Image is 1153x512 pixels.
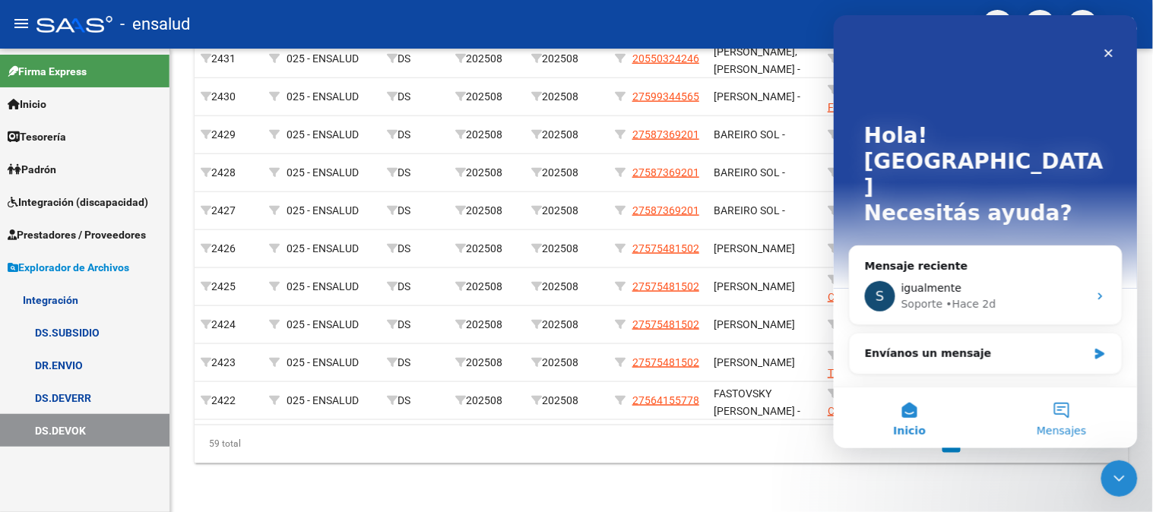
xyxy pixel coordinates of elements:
[287,242,359,254] span: 025 - ENSALUD
[1090,436,1119,453] a: go to last page
[714,204,785,216] span: BAREIRO SOL -
[531,88,603,106] div: 202508
[201,354,257,371] div: 2423
[714,90,800,103] span: [PERSON_NAME] -
[455,316,519,333] div: 202508
[201,278,257,296] div: 2425
[120,8,190,41] span: - ensalud
[201,126,257,144] div: 2429
[8,161,56,178] span: Padrón
[455,392,519,409] div: 202508
[455,354,519,371] div: 202508
[387,316,443,333] div: DS
[714,166,785,179] span: BAREIRO SOL -
[632,90,699,103] span: 27599344565
[632,394,699,406] span: 27564155778
[287,280,359,292] span: 025 - ENSALUD
[531,164,603,182] div: 202508
[714,318,795,330] span: [PERSON_NAME]
[8,194,148,210] span: Integración (discapacidad)
[201,88,257,106] div: 2430
[387,164,443,182] div: DS
[632,318,699,330] span: 27575481502
[531,354,603,371] div: 202508
[1101,460,1138,497] iframe: Intercom live chat
[287,90,359,103] span: 025 - ENSALUD
[387,88,443,106] div: DS
[387,278,443,296] div: DS
[531,316,603,333] div: 202508
[287,318,359,330] span: 025 - ENSALUD
[387,126,443,144] div: DS
[8,226,146,243] span: Prestadores / Proveedores
[632,204,699,216] span: 27587369201
[387,354,443,371] div: DS
[387,392,443,409] div: DS
[632,242,699,254] span: 27575481502
[531,392,603,409] div: 202508
[714,356,795,368] span: [PERSON_NAME]
[714,242,795,254] span: [PERSON_NAME]
[632,356,699,368] span: 27575481502
[455,50,519,68] div: 202508
[201,240,257,258] div: 2426
[287,166,359,179] span: 025 - ENSALUD
[455,88,519,106] div: 202508
[387,240,443,258] div: DS
[201,202,257,220] div: 2427
[201,316,257,333] div: 2424
[828,291,909,321] span: CABAÑA [PERSON_NAME]
[714,128,785,141] span: BAREIRO SOL -
[632,52,699,65] span: 20550324246
[632,280,699,292] span: 27575481502
[531,240,603,258] div: 202508
[455,164,519,182] div: 202508
[714,280,795,292] span: [PERSON_NAME]
[828,405,935,452] span: CENTRO DE APOYO INTEGRAL LA HUELLA SRL
[195,425,379,463] div: 59 total
[714,387,800,417] span: FASTOVSKY [PERSON_NAME] -
[531,202,603,220] div: 202508
[632,128,699,141] span: 27587369201
[287,128,359,141] span: 025 - ENSALUD
[455,278,519,296] div: 202508
[287,394,359,406] span: 025 - ENSALUD
[828,367,945,379] span: TUNUT [PERSON_NAME]
[201,392,257,409] div: 2422
[287,52,359,65] span: 025 - ENSALUD
[387,202,443,220] div: DS
[876,436,904,453] a: go to first page
[632,166,699,179] span: 27587369201
[531,126,603,144] div: 202508
[287,356,359,368] span: 025 - ENSALUD
[834,15,1138,448] iframe: Intercom live chat
[455,202,519,220] div: 202508
[287,204,359,216] span: 025 - ENSALUD
[8,96,46,112] span: Inicio
[12,14,30,33] mat-icon: menu
[531,50,603,68] div: 202508
[1056,436,1085,453] a: go to next page
[828,101,932,131] span: FRANCHICA ANFOSSI [PERSON_NAME]
[455,240,519,258] div: 202508
[531,278,603,296] div: 202508
[8,128,66,145] span: Tesorería
[8,259,129,276] span: Explorador de Archivos
[201,164,257,182] div: 2428
[455,126,519,144] div: 202508
[201,50,257,68] div: 2431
